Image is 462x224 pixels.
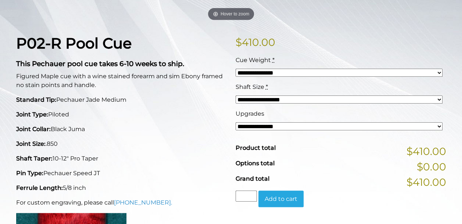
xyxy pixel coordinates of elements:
strong: Joint Collar: [16,126,51,133]
p: Pechauer Jade Medium [16,95,227,104]
strong: P02-R Pool Cue [16,34,132,52]
span: Grand total [236,175,269,182]
p: 10-12" Pro Taper [16,154,227,163]
p: Black Juma [16,125,227,134]
p: Pechauer Speed JT [16,169,227,178]
strong: Pin Type: [16,170,43,177]
p: Figured Maple cue with a wine stained forearm and sim Ebony framed no stain points and handle. [16,72,227,90]
strong: Joint Type: [16,111,48,118]
span: Product total [236,144,276,151]
button: Add to cart [258,191,304,207]
abbr: required [272,57,275,64]
strong: Standard Tip: [16,96,56,103]
strong: Shaft Taper: [16,155,53,162]
span: Upgrades [236,110,264,117]
p: Piloted [16,110,227,119]
abbr: required [266,83,268,90]
strong: Joint Size: [16,140,46,147]
span: $410.00 [407,144,446,159]
input: Product quantity [236,191,257,202]
strong: Ferrule Length: [16,184,63,191]
span: $0.00 [417,159,446,174]
span: Shaft Size [236,83,264,90]
p: .850 [16,140,227,148]
strong: This Pechauer pool cue takes 6-10 weeks to ship. [16,59,184,68]
p: For custom engraving, please call [16,198,227,207]
span: $ [236,36,242,48]
bdi: 410.00 [236,36,275,48]
span: Cue Weight [236,57,271,64]
a: [PHONE_NUMBER]. [114,199,172,206]
p: 5/8 inch [16,184,227,192]
span: $410.00 [407,174,446,190]
span: Options total [236,160,275,167]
